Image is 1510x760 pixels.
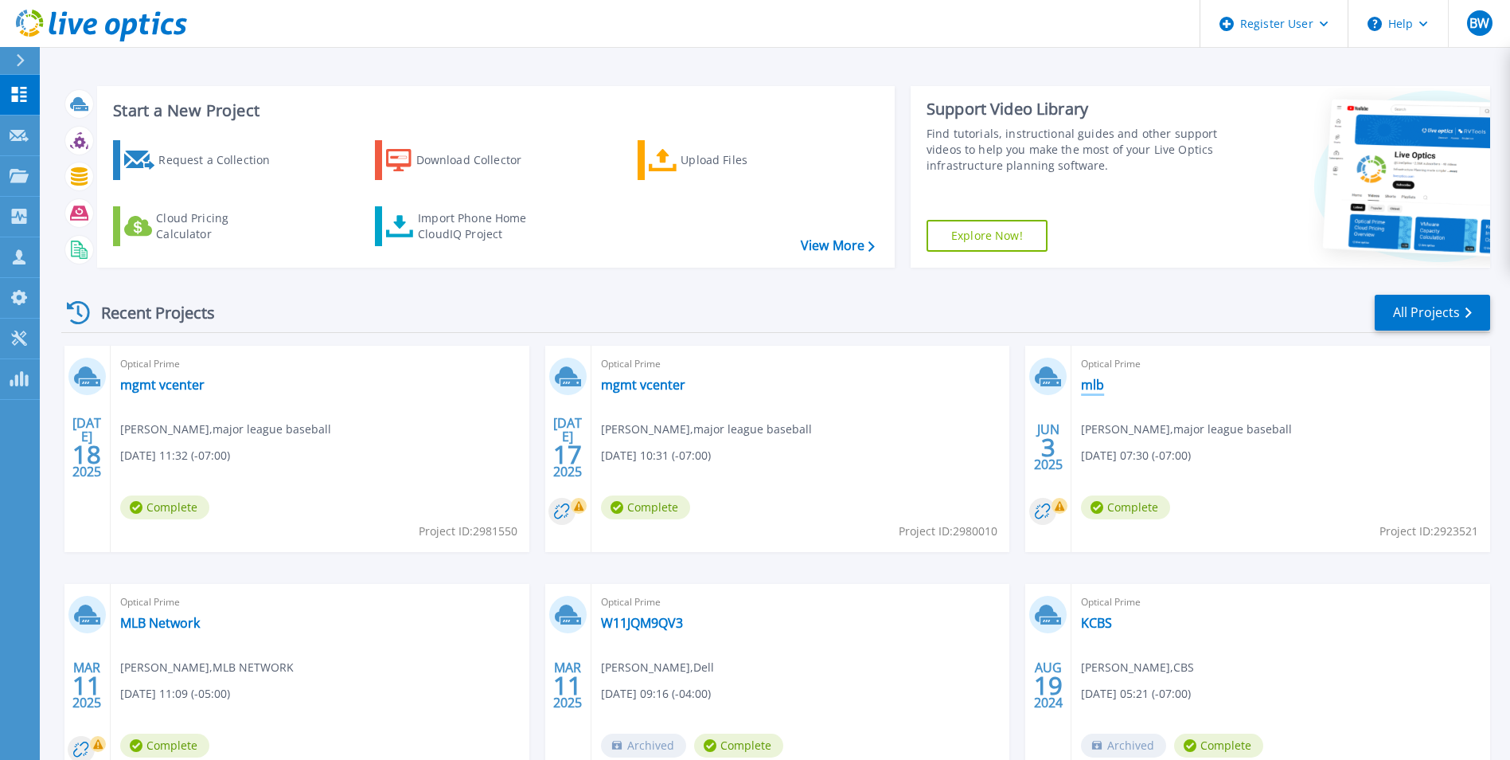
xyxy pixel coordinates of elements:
[375,140,552,180] a: Download Collector
[601,355,1001,373] span: Optical Prime
[72,418,102,476] div: [DATE] 2025
[927,99,1222,119] div: Support Video Library
[120,734,209,758] span: Complete
[601,659,714,676] span: [PERSON_NAME] , Dell
[120,421,331,438] span: [PERSON_NAME] , major league baseball
[553,448,582,461] span: 17
[156,210,283,242] div: Cloud Pricing Calculator
[1081,377,1104,393] a: mlb
[927,126,1222,174] div: Find tutorials, instructional guides and other support videos to help you make the most of your L...
[419,523,517,540] span: Project ID: 2981550
[681,144,808,176] div: Upload Files
[801,238,875,253] a: View More
[120,447,230,464] span: [DATE] 11:32 (-07:00)
[1081,447,1191,464] span: [DATE] 07:30 (-07:00)
[113,102,874,119] h3: Start a New Project
[120,496,209,519] span: Complete
[1081,615,1112,631] a: KCBS
[120,355,520,373] span: Optical Prime
[113,140,291,180] a: Request a Collection
[601,594,1001,611] span: Optical Prime
[601,377,685,393] a: mgmt vcenter
[1033,418,1063,476] div: JUN 2025
[158,144,286,176] div: Request a Collection
[1041,441,1055,454] span: 3
[120,685,230,703] span: [DATE] 11:09 (-05:00)
[113,206,291,246] a: Cloud Pricing Calculator
[601,734,686,758] span: Archived
[927,220,1048,252] a: Explore Now!
[1033,656,1063,715] div: AUG 2024
[552,418,583,476] div: [DATE] 2025
[1081,355,1481,373] span: Optical Prime
[120,615,200,631] a: MLB Network
[1375,295,1490,331] a: All Projects
[1081,659,1194,676] span: [PERSON_NAME] , CBS
[72,448,101,461] span: 18
[418,210,542,242] div: Import Phone Home CloudIQ Project
[72,656,102,715] div: MAR 2025
[601,496,690,519] span: Complete
[601,615,683,631] a: W11JQM9QV3
[694,734,783,758] span: Complete
[1081,734,1166,758] span: Archived
[1081,496,1170,519] span: Complete
[1034,679,1063,692] span: 19
[552,656,583,715] div: MAR 2025
[1469,17,1489,29] span: BW
[1081,685,1191,703] span: [DATE] 05:21 (-07:00)
[553,679,582,692] span: 11
[1081,421,1292,438] span: [PERSON_NAME] , major league baseball
[120,377,205,393] a: mgmt vcenter
[61,293,236,332] div: Recent Projects
[416,144,544,176] div: Download Collector
[601,421,812,438] span: [PERSON_NAME] , major league baseball
[72,679,101,692] span: 11
[1081,594,1481,611] span: Optical Prime
[601,685,711,703] span: [DATE] 09:16 (-04:00)
[1379,523,1478,540] span: Project ID: 2923521
[601,447,711,464] span: [DATE] 10:31 (-07:00)
[120,594,520,611] span: Optical Prime
[1174,734,1263,758] span: Complete
[638,140,815,180] a: Upload Files
[899,523,997,540] span: Project ID: 2980010
[120,659,294,676] span: [PERSON_NAME] , MLB NETWORK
